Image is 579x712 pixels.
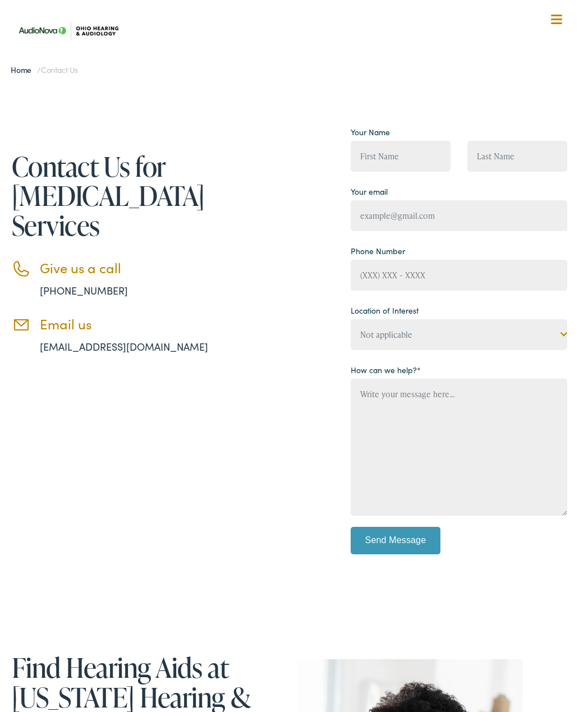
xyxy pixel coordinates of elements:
label: How can we help? [351,364,421,376]
span: Contact Us [41,64,78,75]
h3: Email us [40,316,270,332]
span: / [11,64,78,75]
input: Send Message [351,527,440,555]
label: Phone Number [351,245,405,257]
a: [PHONE_NUMBER] [40,283,128,297]
a: What We Offer [20,45,568,80]
h1: Contact Us for [MEDICAL_DATA] Services [12,151,270,240]
a: Home [11,64,37,75]
label: Your Name [351,126,390,138]
label: Location of Interest [351,305,419,316]
label: Your email [351,186,388,197]
input: (XXX) XXX - XXXX [351,260,567,291]
input: example@gmail.com [351,200,567,231]
input: Last Name [467,141,567,172]
a: [EMAIL_ADDRESS][DOMAIN_NAME] [40,339,208,353]
form: Contact form [351,123,567,563]
input: First Name [351,141,451,172]
h3: Give us a call [40,260,270,276]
